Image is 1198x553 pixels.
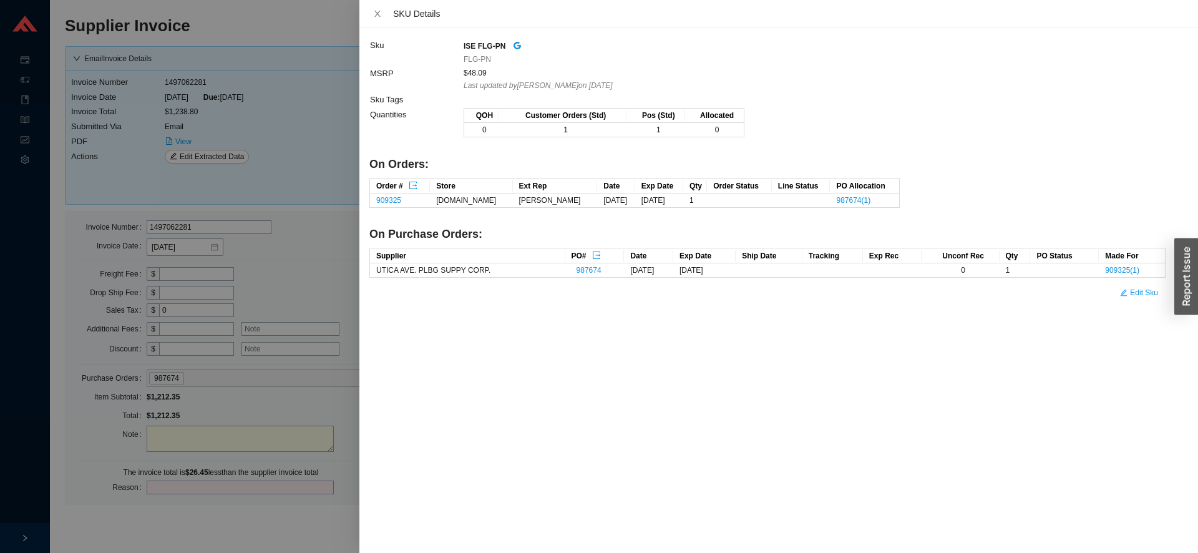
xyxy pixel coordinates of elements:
td: 1 [499,123,627,137]
th: Store [430,179,512,193]
span: FLG-PN [464,53,491,66]
button: editEdit Sku [1113,284,1166,301]
td: 1 [626,123,684,137]
th: PO# [565,248,625,263]
button: export [592,249,601,259]
td: 1 [1000,263,1031,278]
th: Pos (Std) [626,109,684,123]
th: Qty [1000,248,1031,263]
h4: On Orders: [369,157,1166,172]
h4: On Purchase Orders: [369,227,1166,242]
td: UTICA AVE. PLBG SUPPY CORP. [370,263,565,278]
th: Ext Rep [513,179,598,193]
th: Date [597,179,635,193]
th: Exp Date [673,248,736,263]
td: Sku Tags [369,92,463,107]
th: Unconf Rec [922,248,1000,263]
td: Sku [369,38,463,66]
span: Edit Sku [1130,286,1158,299]
i: Last updated by [PERSON_NAME] on [DATE] [464,81,613,90]
td: 0 [684,123,744,137]
th: Exp Date [635,179,683,193]
td: [DATE] [624,263,673,278]
button: Close [369,9,386,19]
a: 987674 [577,266,601,275]
th: PO Status [1030,248,1099,263]
th: Date [624,248,673,263]
span: google [513,41,522,50]
a: google [513,39,522,53]
td: [DATE] [597,193,635,208]
a: 987674(1) [836,196,870,205]
td: [DATE] [635,193,683,208]
th: Supplier [370,248,565,263]
th: Order # [370,179,430,193]
th: Order Status [707,179,772,193]
td: 1 [683,193,707,208]
td: MSRP [369,66,463,92]
td: Quantities [369,107,463,144]
span: edit [1120,289,1127,298]
th: PO Allocation [830,179,899,193]
th: Allocated [684,109,744,123]
th: QOH [464,109,499,123]
a: 909325(1) [1105,266,1139,275]
a: 909325 [376,196,401,205]
div: SKU Details [393,7,1188,21]
th: Made For [1099,248,1165,263]
span: export [409,181,417,191]
th: Line Status [772,179,830,193]
th: Ship Date [736,248,802,263]
td: [DOMAIN_NAME] [430,193,512,208]
strong: ISE FLG-PN [464,42,505,51]
th: Customer Orders (Std) [499,109,627,123]
td: 0 [464,123,499,137]
td: 0 [922,263,1000,278]
td: [DATE] [673,263,736,278]
span: export [592,251,601,261]
th: Exp Rec [863,248,922,263]
th: Qty [683,179,707,193]
button: export [408,179,418,189]
th: Tracking [802,248,863,263]
span: close [373,9,382,18]
td: [PERSON_NAME] [513,193,598,208]
div: $48.09 [464,67,1165,79]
